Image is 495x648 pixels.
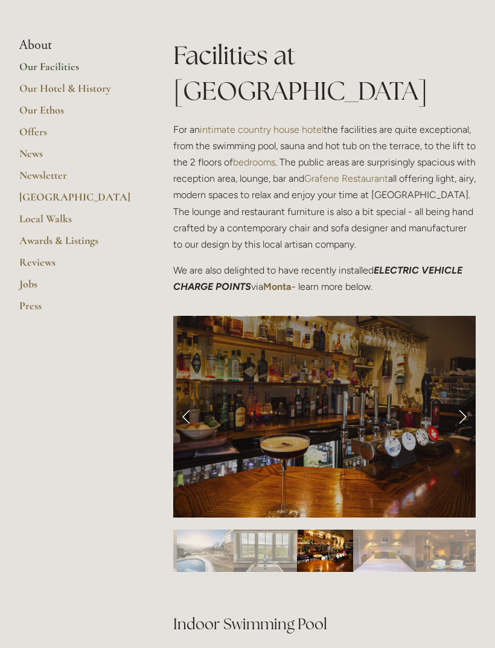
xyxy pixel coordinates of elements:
[19,147,135,168] a: News
[200,124,324,135] a: intimate country house hotel
[234,530,297,572] img: Slide 9
[304,173,388,184] a: Grafene Restaurant
[173,592,476,635] h2: Indoor Swimming Pool
[19,299,135,321] a: Press
[19,277,135,299] a: Jobs
[19,60,135,82] a: Our Facilities
[353,530,417,572] img: Slide 11
[19,212,135,234] a: Local Walks
[19,190,135,212] a: [GEOGRAPHIC_DATA]
[19,234,135,255] a: Awards & Listings
[19,103,135,125] a: Our Ethos
[417,530,480,572] img: Slide 12
[233,156,275,168] a: bedrooms
[173,262,476,295] p: We are also delighted to have recently installed via - learn more below.
[173,121,476,253] p: For an the facilities are quite exceptional, from the swimming pool, sauna and hot tub on the ter...
[173,399,200,435] a: Previous Slide
[263,281,292,292] a: Monta
[173,37,476,109] h1: Facilities at [GEOGRAPHIC_DATA]
[19,82,135,103] a: Our Hotel & History
[19,255,135,277] a: Reviews
[449,399,476,435] a: Next Slide
[19,125,135,147] a: Offers
[19,37,135,53] li: About
[19,168,135,190] a: Newsletter
[177,530,233,572] img: Slide 8
[297,530,353,572] img: Slide 10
